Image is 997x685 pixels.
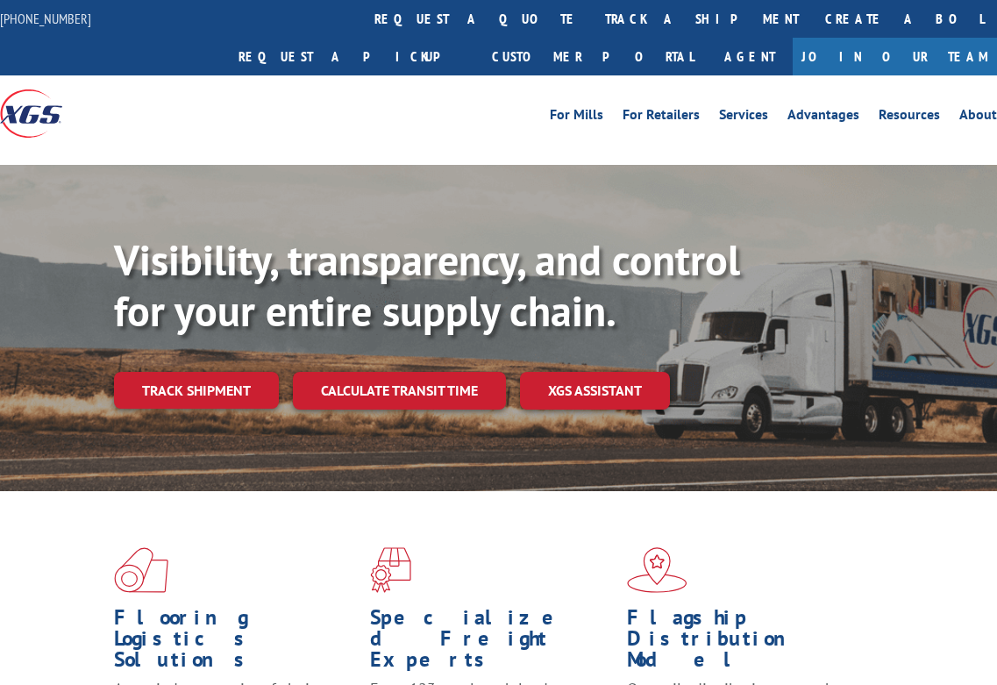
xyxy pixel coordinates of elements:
[793,38,997,75] a: Join Our Team
[520,372,670,410] a: XGS ASSISTANT
[550,108,603,127] a: For Mills
[719,108,768,127] a: Services
[707,38,793,75] a: Agent
[787,108,859,127] a: Advantages
[293,372,506,410] a: Calculate transit time
[370,547,411,593] img: xgs-icon-focused-on-flooring-red
[479,38,707,75] a: Customer Portal
[114,547,168,593] img: xgs-icon-total-supply-chain-intelligence-red
[623,108,700,127] a: For Retailers
[627,547,687,593] img: xgs-icon-flagship-distribution-model-red
[114,372,279,409] a: Track shipment
[114,232,740,338] b: Visibility, transparency, and control for your entire supply chain.
[114,607,357,679] h1: Flooring Logistics Solutions
[370,607,613,679] h1: Specialized Freight Experts
[879,108,940,127] a: Resources
[959,108,997,127] a: About
[225,38,479,75] a: Request a pickup
[627,607,870,679] h1: Flagship Distribution Model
